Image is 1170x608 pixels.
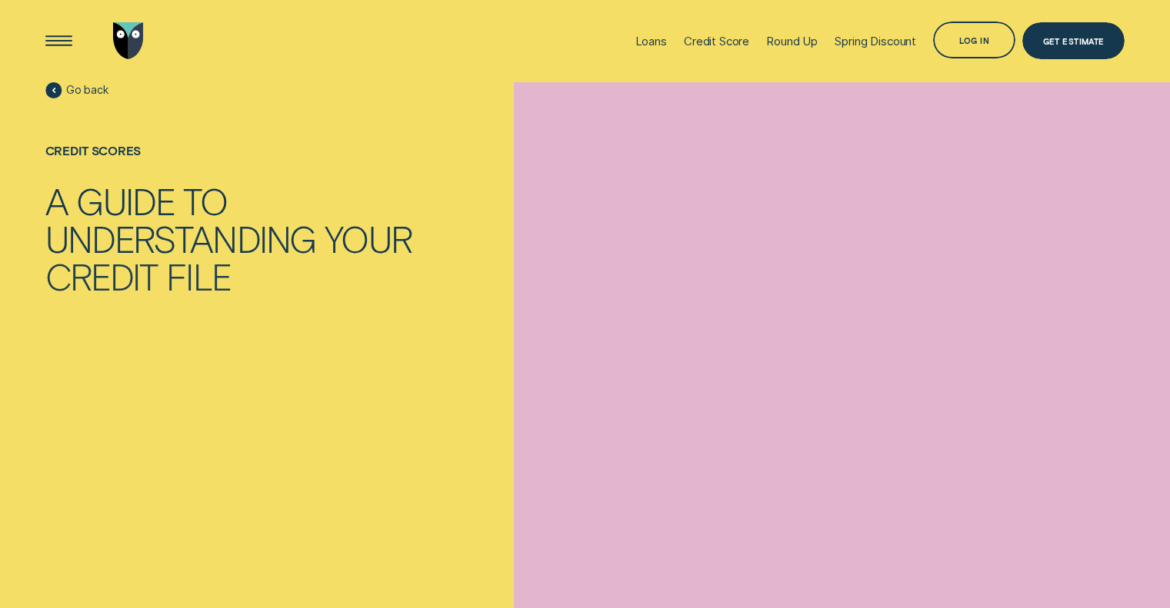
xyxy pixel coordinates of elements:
[166,257,231,294] div: File
[325,220,412,257] div: Your
[45,220,316,257] div: Understanding
[45,182,413,293] h1: A Guide to Understanding Your Credit File
[45,183,68,220] div: A
[40,22,77,59] button: Open Menu
[1022,22,1125,59] a: Get Estimate
[45,257,158,294] div: Credit
[933,22,1015,58] button: Log in
[684,34,749,48] div: Credit Score
[835,34,916,48] div: Spring Discount
[66,83,108,97] span: Go back
[635,34,667,48] div: Loans
[113,22,144,59] img: Wisr
[45,82,108,98] a: Go back
[183,183,227,220] div: to
[45,144,413,158] div: Credit scores
[76,183,175,220] div: Guide
[766,34,818,48] div: Round Up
